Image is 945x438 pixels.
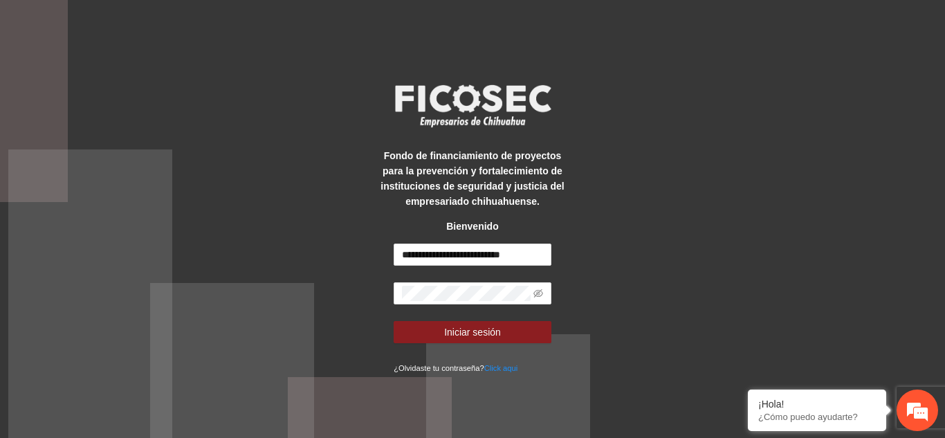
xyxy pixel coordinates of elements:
div: Chatee con nosotros ahora [72,71,232,89]
div: Minimizar ventana de chat en vivo [227,7,260,40]
div: ¡Hola! [758,399,876,410]
p: ¿Cómo puedo ayudarte? [758,412,876,422]
img: logo [386,80,559,131]
textarea: Escriba su mensaje y pulse “Intro” [7,291,264,340]
button: Iniciar sesión [394,321,551,343]
strong: Bienvenido [446,221,498,232]
small: ¿Olvidaste tu contraseña? [394,364,517,372]
span: eye-invisible [533,289,543,298]
span: Estamos en línea. [80,141,191,281]
span: Iniciar sesión [444,325,501,340]
a: Click aqui [484,364,518,372]
strong: Fondo de financiamiento de proyectos para la prevención y fortalecimiento de instituciones de seg... [380,150,564,207]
